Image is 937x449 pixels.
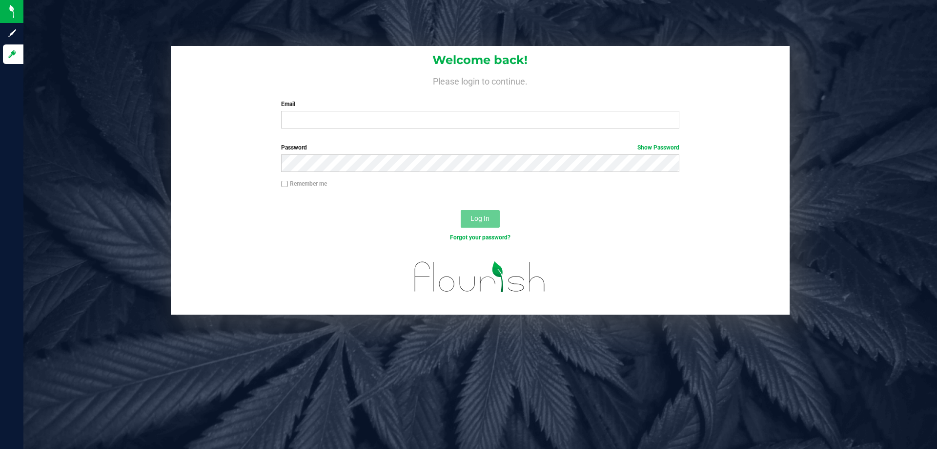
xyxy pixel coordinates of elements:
[281,179,327,188] label: Remember me
[450,234,510,241] a: Forgot your password?
[461,210,500,228] button: Log In
[171,54,790,66] h1: Welcome back!
[281,144,307,151] span: Password
[403,252,557,302] img: flourish_logo.svg
[7,28,17,38] inline-svg: Sign up
[281,181,288,188] input: Remember me
[281,100,679,108] label: Email
[7,49,17,59] inline-svg: Log in
[171,74,790,86] h4: Please login to continue.
[637,144,679,151] a: Show Password
[470,214,489,222] span: Log In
